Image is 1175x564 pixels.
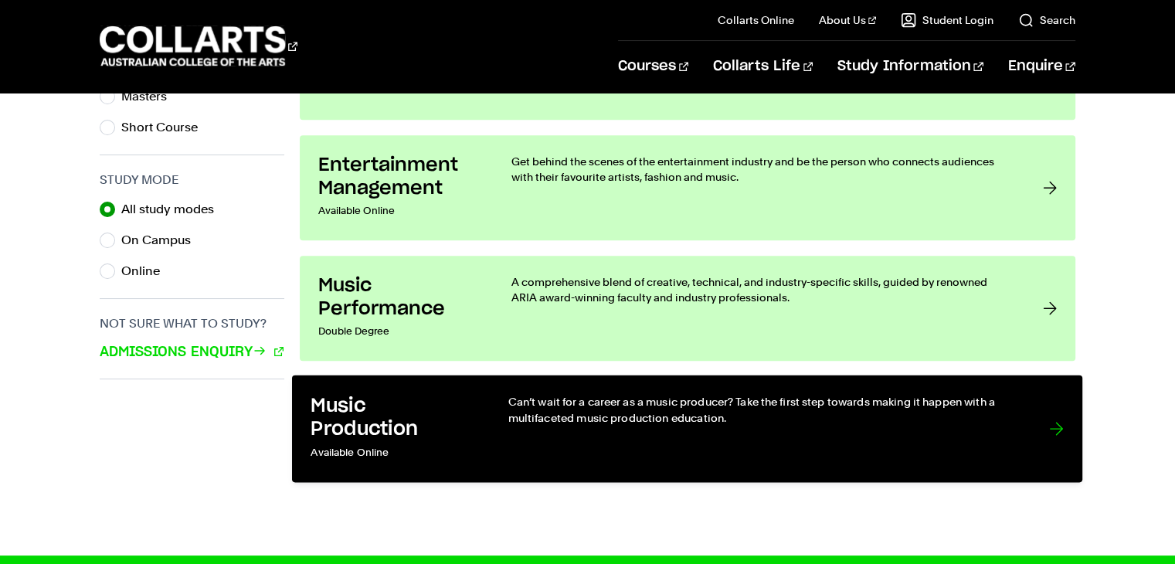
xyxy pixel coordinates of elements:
h3: Not sure what to study? [100,314,284,333]
a: Courses [618,41,688,92]
label: Online [121,260,172,282]
a: Music Production Available Online Can’t wait for a career as a music producer? Take the first ste... [292,375,1083,482]
p: Available Online [311,441,477,464]
h3: Study Mode [100,171,284,189]
label: Masters [121,86,179,107]
p: A comprehensive blend of creative, technical, and industry-specific skills, guided by renowned AR... [511,274,1011,305]
label: Short Course [121,117,210,138]
p: Get behind the scenes of the entertainment industry and be the person who connects audiences with... [511,154,1011,185]
a: Study Information [837,41,983,92]
label: On Campus [121,229,203,251]
h3: Music Production [311,394,477,441]
a: Student Login [901,12,993,28]
a: Enquire [1008,41,1075,92]
a: About Us [819,12,876,28]
a: Entertainment Management Available Online Get behind the scenes of the entertainment industry and... [300,135,1075,240]
label: All study modes [121,199,226,220]
div: Go to homepage [100,24,297,68]
p: Can’t wait for a career as a music producer? Take the first step towards making it happen with a ... [508,394,1018,426]
a: Music Performance Double Degree A comprehensive blend of creative, technical, and industry-specif... [300,256,1075,361]
h3: Music Performance [318,274,481,321]
a: Collarts Life [713,41,813,92]
a: Collarts Online [718,12,794,28]
a: Search [1018,12,1075,28]
p: Double Degree [318,321,481,342]
h3: Entertainment Management [318,154,481,200]
a: Admissions Enquiry [100,342,284,362]
p: Available Online [318,200,481,222]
